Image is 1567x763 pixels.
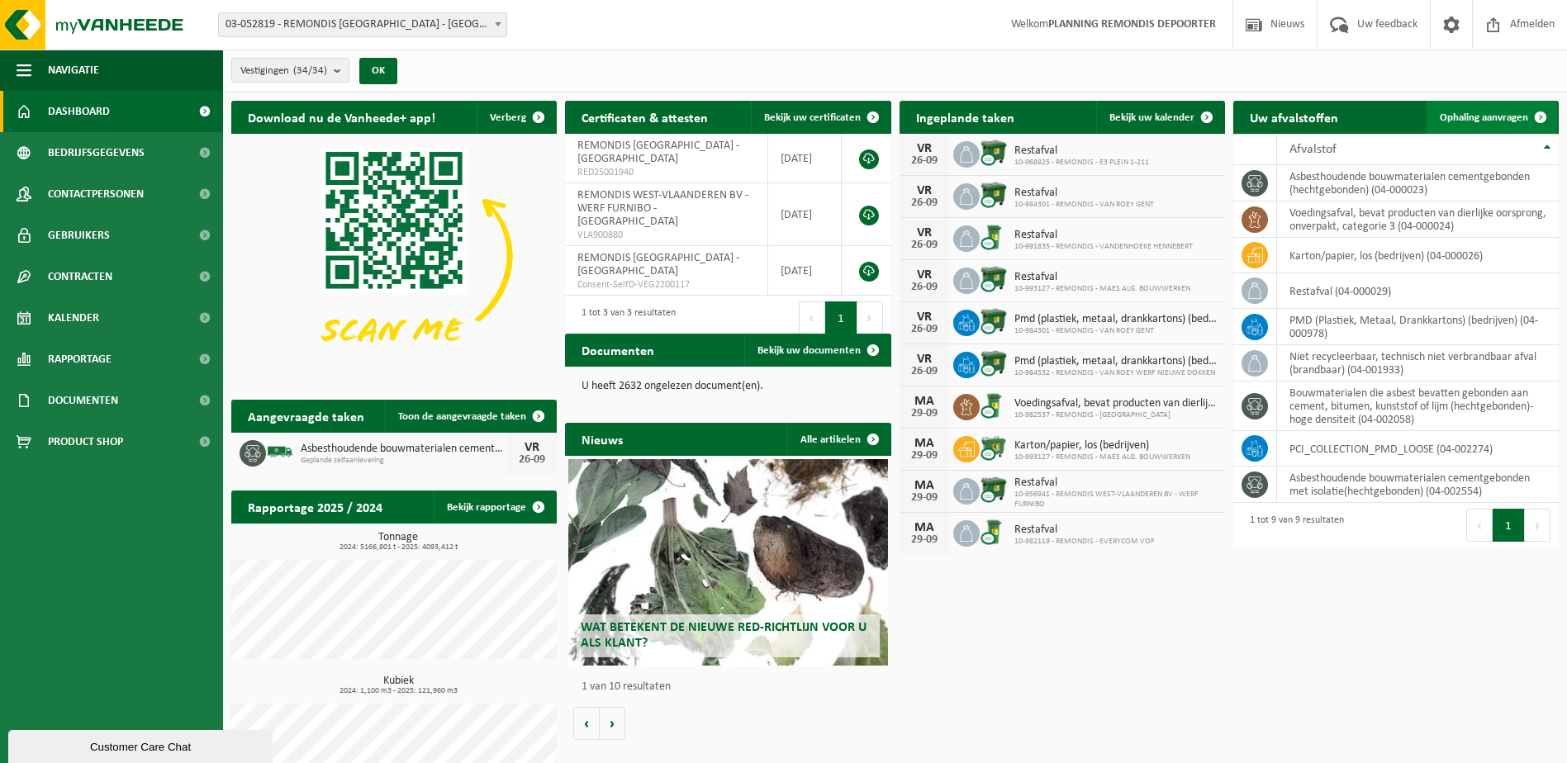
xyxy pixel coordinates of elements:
p: U heeft 2632 ongelezen document(en). [582,381,874,392]
span: Restafval [1014,271,1190,284]
div: VR [908,310,941,324]
span: Product Shop [48,421,123,462]
count: (34/34) [293,65,327,76]
span: Bekijk uw kalender [1109,112,1194,123]
strong: PLANNING REMONDIS DEPOORTER [1048,18,1216,31]
td: restafval (04-000029) [1277,273,1559,309]
button: Vorige [573,707,600,740]
td: [DATE] [768,183,842,246]
td: asbesthoudende bouwmaterialen cementgebonden met isolatie(hechtgebonden) (04-002554) [1277,467,1559,503]
span: Consent-SelfD-VEG2200117 [577,278,755,291]
button: Previous [799,301,825,334]
div: MA [908,479,941,492]
img: WB-0240-CU [980,391,1008,419]
span: Restafval [1014,476,1217,490]
span: Restafval [1014,187,1154,200]
iframe: chat widget [8,727,276,763]
button: Previous [1466,509,1493,542]
span: Pmd (plastiek, metaal, drankkartons) (bedrijven) [1014,313,1217,326]
span: Rapportage [48,339,112,380]
td: PMD (Plastiek, Metaal, Drankkartons) (bedrijven) (04-000978) [1277,309,1559,345]
span: 10-982119 - REMONDIS - EVERYCOM VOF [1014,537,1155,547]
button: Next [857,301,883,334]
p: 1 van 10 resultaten [582,681,882,693]
td: voedingsafval, bevat producten van dierlijke oorsprong, onverpakt, categorie 3 (04-000024) [1277,201,1559,238]
div: 26-09 [908,197,941,209]
img: WB-0240-CU [980,223,1008,251]
span: Gebruikers [48,215,110,256]
h3: Tonnage [240,532,557,552]
span: Bekijk uw certificaten [764,112,861,123]
h2: Download nu de Vanheede+ app! [231,101,452,133]
button: 1 [825,301,857,334]
span: Contactpersonen [48,173,144,215]
span: Afvalstof [1289,143,1337,156]
span: Bedrijfsgegevens [48,132,145,173]
div: MA [908,437,941,450]
div: 26-09 [908,155,941,167]
span: Wat betekent de nieuwe RED-richtlijn voor u als klant? [581,621,867,650]
button: Next [1525,509,1550,542]
a: Ophaling aanvragen [1427,101,1557,134]
span: 2024: 5166,801 t - 2025: 4093,412 t [240,543,557,552]
span: Pmd (plastiek, metaal, drankkartons) (bedrijven) [1014,355,1217,368]
div: 26-09 [908,366,941,377]
img: WB-1100-CU [980,139,1008,167]
h2: Certificaten & attesten [565,101,724,133]
span: RED25001940 [577,166,755,179]
span: REMONDIS [GEOGRAPHIC_DATA] - [GEOGRAPHIC_DATA] [577,140,739,165]
span: Contracten [48,256,112,297]
div: 1 tot 3 van 3 resultaten [573,300,676,336]
div: VR [908,226,941,239]
button: Vestigingen(34/34) [231,58,349,83]
div: MA [908,395,941,408]
span: 10-993127 - REMONDIS - MAES ALG. BOUWWERKEN [1014,284,1190,294]
span: REMONDIS [GEOGRAPHIC_DATA] - [GEOGRAPHIC_DATA] [577,252,739,277]
span: Karton/papier, los (bedrijven) [1014,439,1190,453]
span: Documenten [48,380,118,421]
span: Verberg [490,112,526,123]
span: 03-052819 - REMONDIS WEST-VLAANDEREN - OOSTENDE [218,12,507,37]
td: bouwmaterialen die asbest bevatten gebonden aan cement, bitumen, kunststof of lijm (hechtgebonden... [1277,381,1559,431]
h2: Uw afvalstoffen [1233,101,1355,133]
h3: Kubiek [240,675,557,695]
img: WB-1100-CU [980,265,1008,293]
div: 29-09 [908,534,941,546]
div: VR [908,142,941,155]
span: Asbesthoudende bouwmaterialen cementgebonden (hechtgebonden) [301,443,507,456]
h2: Rapportage 2025 / 2024 [231,490,399,523]
span: VLA900880 [577,229,755,242]
div: 29-09 [908,408,941,419]
div: VR [515,441,548,454]
a: Bekijk rapportage [434,490,555,524]
div: VR [908,184,941,197]
span: 10-984301 - REMONDIS - VAN ROEY GENT [1014,326,1217,336]
span: 10-984532 - REMONDIS - VAN ROEY WERF NIEUWE DOKKEN [1014,368,1217,378]
img: Download de VHEPlus App [231,134,557,378]
h2: Ingeplande taken [900,101,1031,133]
td: niet recycleerbaar, technisch niet verbrandbaar afval (brandbaar) (04-001933) [1277,345,1559,381]
div: 26-09 [908,282,941,293]
a: Bekijk uw documenten [744,334,890,367]
td: PCI_COLLECTION_PMD_LOOSE (04-002274) [1277,431,1559,467]
a: Wat betekent de nieuwe RED-richtlijn voor u als klant? [568,459,887,666]
span: 10-993127 - REMONDIS - MAES ALG. BOUWWERKEN [1014,453,1190,462]
span: 10-968925 - REMONDIS - E3 PLEIN 1-211 [1014,158,1149,168]
span: 10-991835 - REMONDIS - VANDENHOEKE HENNEBERT [1014,242,1193,252]
button: 1 [1493,509,1525,542]
td: [DATE] [768,134,842,183]
span: Vestigingen [240,59,327,83]
span: REMONDIS WEST-VLAANDEREN BV - WERF FURNIBO - [GEOGRAPHIC_DATA] [577,189,748,228]
div: MA [908,521,941,534]
a: Alle artikelen [787,423,890,456]
span: Ophaling aanvragen [1440,112,1528,123]
td: [DATE] [768,246,842,296]
span: Restafval [1014,229,1193,242]
div: 29-09 [908,492,941,504]
div: VR [908,353,941,366]
img: WB-1100-CU [980,476,1008,504]
button: Volgende [600,707,625,740]
img: BL-SO-LV [266,438,294,466]
div: 1 tot 9 van 9 resultaten [1242,507,1344,543]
